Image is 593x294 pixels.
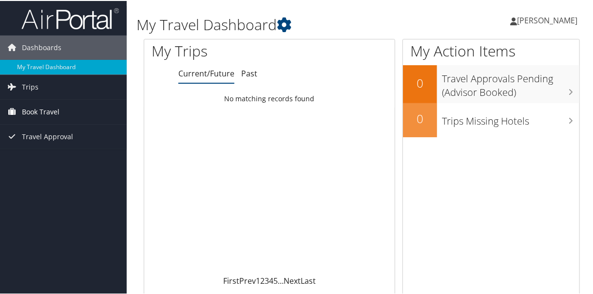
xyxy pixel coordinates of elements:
[403,64,579,102] a: 0Travel Approvals Pending (Advisor Booked)
[442,66,579,98] h3: Travel Approvals Pending (Advisor Booked)
[301,275,316,285] a: Last
[284,275,301,285] a: Next
[223,275,239,285] a: First
[22,124,73,148] span: Travel Approval
[178,67,234,78] a: Current/Future
[22,99,59,123] span: Book Travel
[265,275,269,285] a: 3
[136,14,437,34] h1: My Travel Dashboard
[21,6,119,29] img: airportal-logo.png
[403,40,579,60] h1: My Action Items
[260,275,265,285] a: 2
[510,5,587,34] a: [PERSON_NAME]
[256,275,260,285] a: 1
[403,102,579,136] a: 0Trips Missing Hotels
[517,14,577,25] span: [PERSON_NAME]
[239,275,256,285] a: Prev
[403,74,437,91] h2: 0
[22,35,61,59] span: Dashboards
[144,89,395,107] td: No matching records found
[152,40,283,60] h1: My Trips
[278,275,284,285] span: …
[403,110,437,126] h2: 0
[22,74,38,98] span: Trips
[273,275,278,285] a: 5
[241,67,257,78] a: Past
[269,275,273,285] a: 4
[442,109,579,127] h3: Trips Missing Hotels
